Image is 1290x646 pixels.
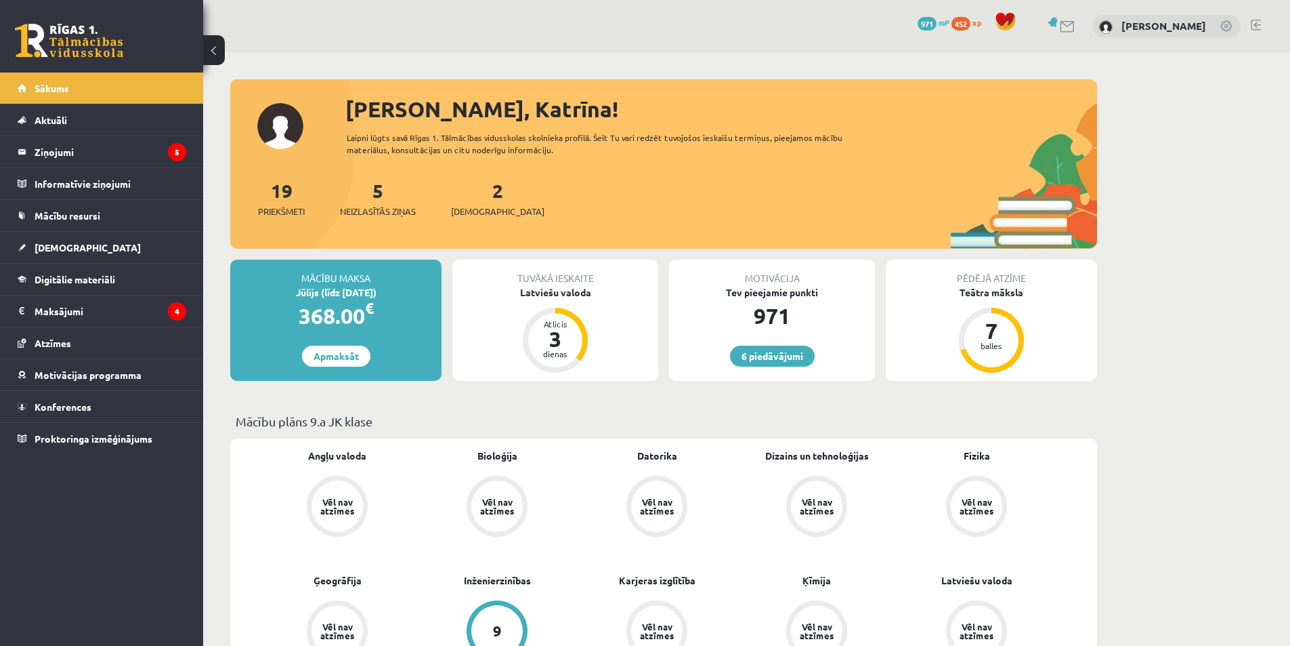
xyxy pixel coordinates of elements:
[886,285,1097,300] div: Teātra māksla
[347,132,867,156] div: Laipni lūgts savā Rīgas 1. Tālmācības vidusskolas skolnieka profilā. Šeit Tu vari redzēt tuvojošo...
[886,285,1097,375] a: Teātra māksla 7 balles
[168,302,186,321] i: 4
[18,359,186,390] a: Motivācijas programma
[258,205,305,218] span: Priekšmeti
[35,369,142,381] span: Motivācijas programma
[302,346,370,367] a: Apmaksāt
[18,232,186,263] a: [DEMOGRAPHIC_DATA]
[417,476,577,540] a: Vēl nav atzīmes
[308,449,366,463] a: Angļu valoda
[1121,19,1206,33] a: [PERSON_NAME]
[464,573,531,588] a: Inženierzinības
[619,573,695,588] a: Karjeras izglītība
[35,273,115,285] span: Digitālie materiāli
[452,285,658,300] div: Latviešu valoda
[35,114,67,126] span: Aktuāli
[886,260,1097,285] div: Pēdējā atzīme
[35,136,186,167] legend: Ziņojumi
[730,346,815,367] a: 6 piedāvājumi
[18,200,186,231] a: Mācību resursi
[345,93,1097,125] div: [PERSON_NAME], Katrīna!
[451,205,544,218] span: [DEMOGRAPHIC_DATA]
[18,423,186,454] a: Proktoringa izmēģinājums
[451,178,544,218] a: 2[DEMOGRAPHIC_DATA]
[918,17,937,31] span: 971
[669,260,875,285] div: Motivācija
[765,449,869,463] a: Dizains un tehnoloģijas
[18,136,186,167] a: Ziņojumi5
[802,573,831,588] a: Ķīmija
[669,285,875,300] div: Tev pieejamie punkti
[958,498,995,515] div: Vēl nav atzīmes
[18,73,186,104] a: Sākums
[918,17,949,28] a: 971 mP
[971,342,1012,350] div: balles
[18,264,186,295] a: Digitālie materiāli
[18,104,186,136] a: Aktuāli
[35,241,141,254] span: [DEMOGRAPHIC_DATA]
[477,449,517,463] a: Bioloģija
[236,412,1092,430] p: Mācību plāns 9.a JK klase
[637,449,677,463] a: Datorika
[35,168,186,199] legend: Informatīvie ziņojumi
[18,168,186,199] a: Informatīvie ziņojumi
[318,622,356,640] div: Vēl nav atzīmes
[35,337,71,349] span: Atzīmes
[535,320,576,328] div: Atlicis
[257,476,417,540] a: Vēl nav atzīmes
[230,285,442,300] div: Jūlijs (līdz [DATE])
[318,498,356,515] div: Vēl nav atzīmes
[365,298,374,318] span: €
[18,391,186,422] a: Konferences
[35,82,69,94] span: Sākums
[737,476,897,540] a: Vēl nav atzīmes
[168,143,186,161] i: 5
[15,24,123,58] a: Rīgas 1. Tālmācības vidusskola
[18,296,186,327] a: Maksājumi4
[230,300,442,332] div: 368.00
[971,320,1012,342] div: 7
[35,296,186,327] legend: Maksājumi
[314,573,362,588] a: Ģeogrāfija
[669,300,875,332] div: 971
[340,205,416,218] span: Neizlasītās ziņas
[535,350,576,358] div: dienas
[798,622,836,640] div: Vēl nav atzīmes
[958,622,995,640] div: Vēl nav atzīmes
[258,178,305,218] a: 19Priekšmeti
[798,498,836,515] div: Vēl nav atzīmes
[972,17,981,28] span: xp
[897,476,1056,540] a: Vēl nav atzīmes
[939,17,949,28] span: mP
[951,17,988,28] a: 452 xp
[452,285,658,375] a: Latviešu valoda Atlicis 3 dienas
[230,260,442,285] div: Mācību maksa
[493,624,502,639] div: 9
[35,432,152,445] span: Proktoringa izmēģinājums
[35,209,100,222] span: Mācību resursi
[478,498,516,515] div: Vēl nav atzīmes
[951,17,970,31] span: 452
[452,260,658,285] div: Tuvākā ieskaite
[638,622,676,640] div: Vēl nav atzīmes
[964,449,990,463] a: Fizika
[535,328,576,350] div: 3
[1099,20,1113,34] img: Katrīna Dargēviča
[18,327,186,359] a: Atzīmes
[35,401,91,413] span: Konferences
[941,573,1012,588] a: Latviešu valoda
[638,498,676,515] div: Vēl nav atzīmes
[340,178,416,218] a: 5Neizlasītās ziņas
[577,476,737,540] a: Vēl nav atzīmes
